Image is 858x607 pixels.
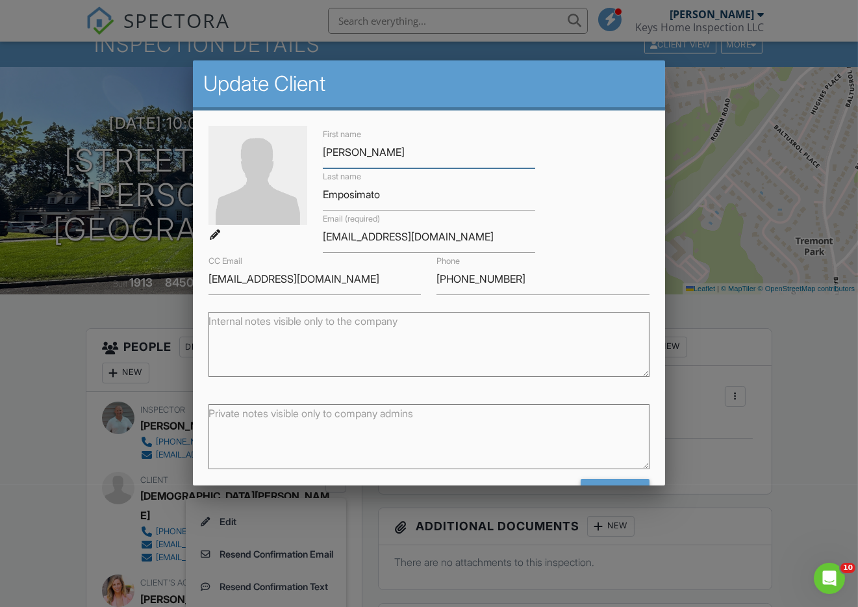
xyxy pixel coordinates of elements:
div: Cancel [517,479,559,502]
h2: Update Client [203,71,655,97]
label: CC Email [208,255,242,267]
img: default-user-f0147aede5fd5fa78ca7ade42f37bd4542148d508eef1c3d3ea960f66861d68b.jpg [208,126,307,225]
label: Private notes visible only to company admins [208,406,413,420]
label: Internal notes visible only to the company [208,314,397,328]
span: 10 [840,563,855,573]
label: First name [323,129,361,140]
input: Save [581,479,650,502]
label: Last name [323,171,361,183]
label: Phone [436,255,460,267]
iframe: Intercom live chat [814,563,845,594]
label: Email (required) [323,213,380,225]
